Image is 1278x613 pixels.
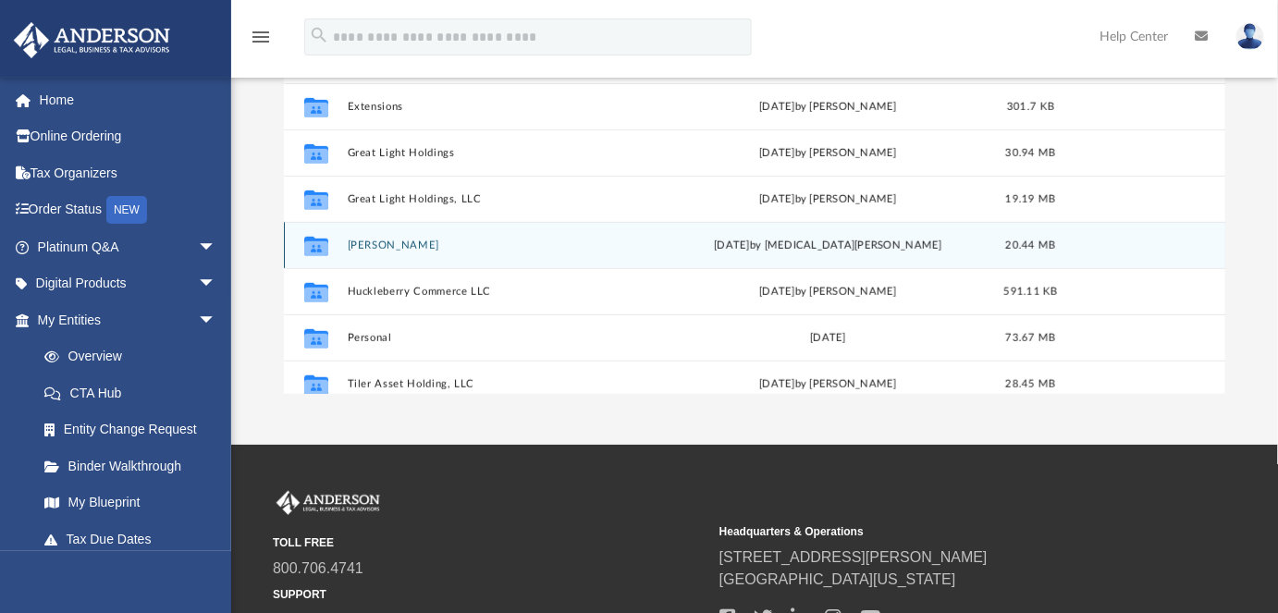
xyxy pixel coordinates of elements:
[106,196,147,224] div: NEW
[1005,194,1055,204] span: 19.19 MB
[250,26,272,48] i: menu
[13,265,244,302] a: Digital Productsarrow_drop_down
[26,447,244,484] a: Binder Walkthrough
[13,154,244,191] a: Tax Organizers
[26,484,235,521] a: My Blueprint
[347,147,662,159] button: Great Light Holdings
[1005,379,1055,389] span: 28.45 MB
[273,491,384,515] img: Anderson Advisors Platinum Portal
[198,228,235,266] span: arrow_drop_down
[284,11,1226,395] div: grid
[347,193,662,205] button: Great Light Holdings, LLC
[719,549,988,565] a: [STREET_ADDRESS][PERSON_NAME]
[26,411,244,448] a: Entity Change Request
[347,378,662,390] button: Tiler Asset Holding, LLC
[1236,23,1264,50] img: User Pic
[26,374,244,411] a: CTA Hub
[26,521,244,558] a: Tax Due Dates
[198,301,235,339] span: arrow_drop_down
[670,284,986,300] div: [DATE] by [PERSON_NAME]
[347,286,662,298] button: Huckleberry Commerce LLC
[670,145,986,162] div: [DATE] by [PERSON_NAME]
[13,118,244,155] a: Online Ordering
[26,338,244,375] a: Overview
[670,99,986,116] div: [DATE] by [PERSON_NAME]
[670,330,986,347] div: [DATE]
[250,35,272,48] a: menu
[670,238,986,254] div: [DATE] by [MEDICAL_DATA][PERSON_NAME]
[8,22,176,58] img: Anderson Advisors Platinum Portal
[347,239,662,251] button: [PERSON_NAME]
[273,560,363,576] a: 800.706.4741
[719,523,1153,540] small: Headquarters & Operations
[13,228,244,265] a: Platinum Q&Aarrow_drop_down
[13,81,244,118] a: Home
[1005,240,1055,251] span: 20.44 MB
[309,25,329,45] i: search
[198,265,235,303] span: arrow_drop_down
[273,586,707,603] small: SUPPORT
[347,101,662,113] button: Extensions
[1005,333,1055,343] span: 73.67 MB
[1007,102,1054,112] span: 301.7 KB
[13,191,244,229] a: Order StatusNEW
[347,332,662,344] button: Personal
[719,571,956,587] a: [GEOGRAPHIC_DATA][US_STATE]
[1005,148,1055,158] span: 30.94 MB
[670,191,986,208] div: [DATE] by [PERSON_NAME]
[13,301,244,338] a: My Entitiesarrow_drop_down
[670,376,986,393] div: [DATE] by [PERSON_NAME]
[273,534,707,551] small: TOLL FREE
[1003,287,1057,297] span: 591.11 KB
